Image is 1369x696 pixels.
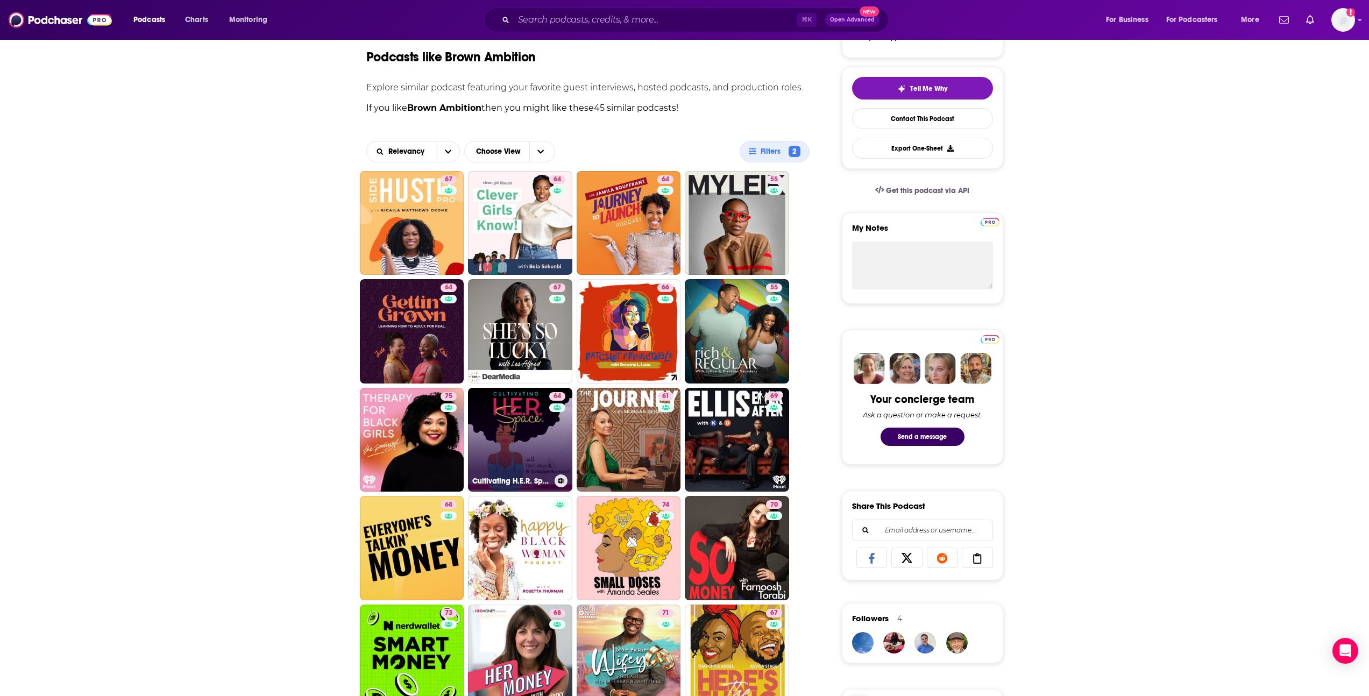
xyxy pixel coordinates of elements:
[685,388,789,492] a: 69
[883,632,905,654] img: Rosanna
[468,279,572,383] a: 67
[946,632,968,654] img: Deadwood
[360,496,464,600] a: 68
[914,632,936,654] a: JohnWordock
[1346,8,1355,17] svg: Email not verified
[472,477,550,486] h3: Cultivating H.E.R. Space: Uplifting Conversations for the Black Woman
[549,283,565,292] a: 67
[867,177,978,204] a: Get this podcast via API
[445,174,452,185] span: 67
[870,393,974,406] div: Your concierge team
[981,218,999,226] img: Podchaser Pro
[852,108,993,129] a: Contact This Podcast
[770,174,778,185] span: 55
[445,282,452,293] span: 64
[366,101,810,115] p: If you like then you might like these 45 similar podcasts !
[925,353,956,384] img: Jules Profile
[441,609,457,617] a: 73
[468,388,572,492] a: 64Cultivating H.E.R. Space: Uplifting Conversations for the Black Woman
[863,410,982,419] div: Ask a question or make a request.
[1233,11,1273,29] button: open menu
[766,609,782,617] a: 67
[1331,8,1355,32] span: Logged in as EllaRoseMurphy
[658,500,673,509] a: 74
[445,391,452,402] span: 75
[1159,11,1233,29] button: open menu
[927,548,958,568] a: Share on Reddit
[133,12,165,27] span: Podcasts
[662,391,669,402] span: 61
[441,392,457,401] a: 75
[770,282,778,293] span: 55
[881,428,964,446] button: Send a message
[789,146,800,157] span: 2
[960,353,991,384] img: Jon Profile
[766,175,782,184] a: 55
[366,82,810,93] p: Explore similar podcast featuring your favorite guest interviews, hosted podcasts, and production...
[577,388,681,492] a: 61
[854,353,885,384] img: Sydney Profile
[766,283,782,292] a: 55
[441,175,457,184] a: 67
[897,84,906,93] img: tell me why sparkle
[464,141,562,162] h2: Choose View
[897,614,902,623] div: 4
[1331,8,1355,32] button: Show profile menu
[1331,8,1355,32] img: User Profile
[366,141,460,162] h2: Choose List sort
[685,171,789,275] a: 55
[685,279,789,383] a: 55
[860,6,879,17] span: New
[185,12,208,27] span: Charts
[852,520,993,541] div: Search followers
[658,609,673,617] a: 71
[657,283,673,292] a: 66
[740,141,810,162] button: Filters2
[554,608,561,619] span: 68
[388,148,428,155] span: Relevancy
[797,13,817,27] span: ⌘ K
[852,138,993,159] button: Export One-Sheet
[852,77,993,100] button: tell me why sparkleTell Me Why
[554,282,561,293] span: 67
[891,548,923,568] a: Share on X/Twitter
[766,392,782,401] a: 69
[852,632,874,654] img: podchaser1970
[658,392,673,401] a: 61
[981,333,999,344] a: Pro website
[662,500,669,510] span: 74
[549,392,565,401] a: 64
[178,11,215,29] a: Charts
[889,353,920,384] img: Barbara Profile
[437,141,459,162] button: open menu
[861,520,984,541] input: Email address or username...
[9,10,112,30] img: Podchaser - Follow, Share and Rate Podcasts
[445,608,452,619] span: 73
[856,548,888,568] a: Share on Facebook
[825,13,879,26] button: Open AdvancedNew
[761,148,785,155] span: Filters
[360,171,464,275] a: 67
[441,500,457,509] a: 68
[685,496,789,600] a: 70
[766,500,782,509] a: 70
[981,216,999,226] a: Pro website
[886,186,969,195] span: Get this podcast via API
[445,500,452,510] span: 68
[830,17,875,23] span: Open Advanced
[662,282,669,293] span: 66
[360,388,464,492] a: 75
[1106,12,1148,27] span: For Business
[657,175,673,184] a: 64
[360,279,464,383] a: 64
[1332,638,1358,664] div: Open Intercom Messenger
[229,12,267,27] span: Monitoring
[367,148,437,155] button: open menu
[554,174,561,185] span: 64
[770,608,778,619] span: 67
[464,141,555,162] button: Choose View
